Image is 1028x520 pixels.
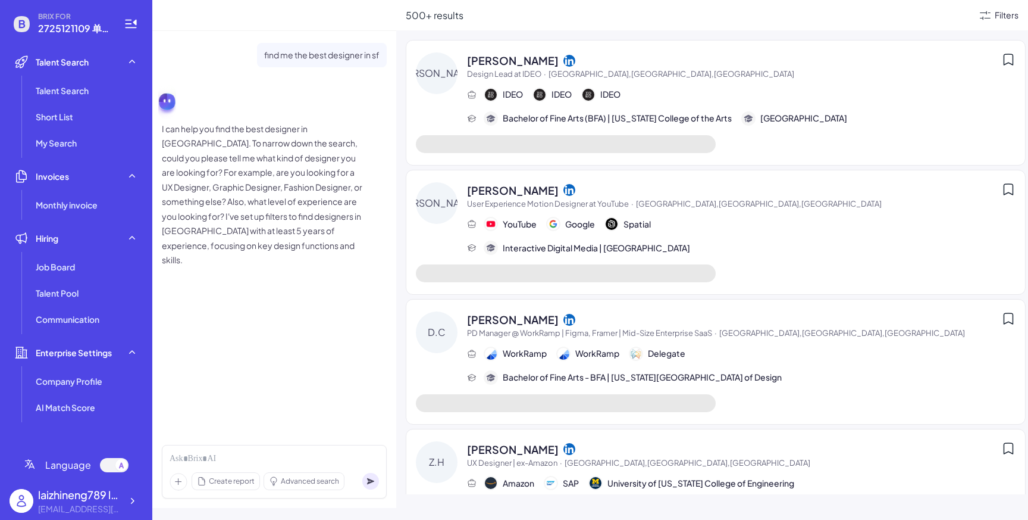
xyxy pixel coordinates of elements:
span: · [560,458,562,468]
img: 公司logo [547,218,559,230]
img: 公司logo [485,218,497,230]
img: 公司logo [582,89,594,101]
p: I can help you find the best designer in [GEOGRAPHIC_DATA]. To narrow down the search, could you ... [162,122,364,267]
img: user_logo.png [10,489,33,513]
span: Bachelor of Fine Arts (BFA) | [US_STATE] College of the Arts [503,112,732,124]
span: Job Board [36,261,75,273]
span: Communication [36,313,99,325]
span: WorkRamp [503,347,547,360]
span: Invoices [36,170,69,182]
span: [PERSON_NAME] [467,312,559,328]
div: Filters [995,9,1018,21]
span: User Experience Motion Designer at YouTube [467,199,629,208]
span: University of [US_STATE] College of Engineering [607,477,794,490]
span: Talent Search [36,85,89,96]
div: [PERSON_NAME] [416,182,457,224]
img: 公司logo [557,348,569,360]
span: Enterprise Settings [36,347,112,359]
span: My Search [36,137,77,149]
span: [GEOGRAPHIC_DATA] [760,112,847,124]
span: Monthly invoice [36,199,98,211]
span: [PERSON_NAME] [467,182,559,198]
span: Design Lead at IDEO [467,69,541,79]
span: IDEO [600,88,620,101]
span: Delegate [648,347,685,360]
span: PD Manager @ WorkRamp | Figma, Framer | Mid-Size Enterprise SaaS [467,328,712,338]
span: [PERSON_NAME] [467,52,559,68]
span: SAP [563,477,579,490]
img: 公司logo [606,218,618,230]
img: 公司logo [630,348,642,360]
img: 公司logo [485,477,497,489]
span: · [544,69,546,79]
img: 公司logo [590,477,601,489]
span: Language [45,458,91,472]
div: [PERSON_NAME] [416,52,457,94]
span: Bachelor of Fine Arts - BFA | [US_STATE][GEOGRAPHIC_DATA] of Design [503,371,782,384]
img: 公司logo [485,89,497,101]
span: BRIX FOR [38,12,109,21]
span: · [714,328,717,338]
span: · [631,199,634,208]
span: [GEOGRAPHIC_DATA],[GEOGRAPHIC_DATA],[GEOGRAPHIC_DATA] [565,458,810,468]
p: find me the best designer in sf [264,48,380,63]
span: IDEO [503,88,523,101]
span: Create report [209,476,255,487]
img: 公司logo [485,348,497,360]
span: Google [565,218,595,231]
div: D.C [416,312,457,353]
img: 公司logo [534,89,546,101]
span: [GEOGRAPHIC_DATA],[GEOGRAPHIC_DATA],[GEOGRAPHIC_DATA] [719,328,965,338]
span: UX Designer | ex-Amazon [467,458,557,468]
div: 2725121109@qq.com [38,503,121,515]
span: Hiring [36,232,58,244]
span: YouTube [503,218,537,231]
span: IDEO [551,88,572,101]
span: Advanced search [281,476,339,487]
span: [PERSON_NAME] [467,441,559,457]
span: Short List [36,111,73,123]
span: Interactive Digital Media | [GEOGRAPHIC_DATA] [503,242,690,254]
div: Z.H [416,441,457,483]
img: 公司logo [545,477,557,489]
span: Spatial [623,218,651,231]
span: 2725121109 单人企业 [38,21,109,36]
span: [GEOGRAPHIC_DATA],[GEOGRAPHIC_DATA],[GEOGRAPHIC_DATA] [549,69,794,79]
span: 500+ results [406,9,463,21]
span: Amazon [503,477,534,490]
span: AI Match Score [36,401,95,413]
span: Company Profile [36,375,102,387]
span: Talent Search [36,56,89,68]
span: [GEOGRAPHIC_DATA],[GEOGRAPHIC_DATA],[GEOGRAPHIC_DATA] [636,199,882,208]
span: WorkRamp [575,347,619,360]
span: Talent Pool [36,287,79,299]
div: laizhineng789 laiz [38,487,121,503]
